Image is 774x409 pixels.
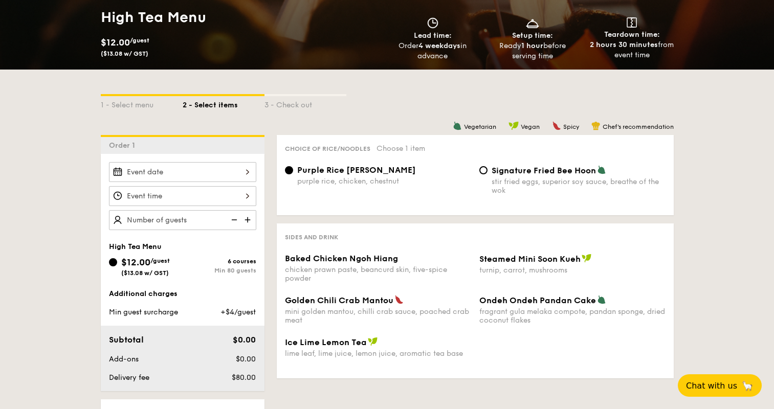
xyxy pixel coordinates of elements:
span: Purple Rice [PERSON_NAME] [297,165,416,175]
span: Min guest surcharge [109,308,178,316]
span: Vegan [521,123,540,130]
span: ($13.08 w/ GST) [121,269,169,277]
span: $12.00 [101,37,130,48]
span: Signature Fried Bee Hoon [492,166,596,175]
span: $0.00 [236,355,256,363]
div: stir fried eggs, superior soy sauce, breathe of the wok [492,177,666,195]
div: Min 80 guests [183,267,256,274]
strong: 1 hour [521,41,543,50]
span: Ondeh Ondeh Pandan Cake [479,296,596,305]
img: icon-vegetarian.fe4039eb.svg [453,121,462,130]
img: icon-chef-hat.a58ddaea.svg [591,121,601,130]
div: chicken prawn paste, beancurd skin, five-spice powder [285,265,471,283]
img: icon-spicy.37a8142b.svg [552,121,561,130]
span: $80.00 [232,373,256,382]
img: icon-vegan.f8ff3823.svg [368,337,378,346]
span: Steamed Mini Soon Kueh [479,254,581,264]
img: icon-spicy.37a8142b.svg [394,295,404,304]
div: fragrant gula melaka compote, pandan sponge, dried coconut flakes [479,307,666,325]
span: Golden Chili Crab Mantou [285,296,393,305]
div: mini golden mantou, chilli crab sauce, poached crab meat [285,307,471,325]
div: 1 - Select menu [101,96,183,110]
span: Teardown time: [604,30,660,39]
span: +$4/guest [220,308,256,316]
span: High Tea Menu [109,242,162,251]
span: Ice Lime Lemon Tea [285,337,367,347]
span: Chat with us [686,381,737,391]
img: icon-vegetarian.fe4039eb.svg [597,295,606,304]
div: Order in advance [387,41,479,61]
span: Order 1 [109,141,139,150]
div: lime leaf, lime juice, lemon juice, aromatic tea base [285,349,471,358]
span: Spicy [563,123,579,130]
input: Purple Rice [PERSON_NAME]purple rice, chicken, chestnut [285,166,293,174]
img: icon-add.58712e84.svg [241,210,256,230]
div: 2 - Select items [183,96,264,110]
span: Setup time: [512,31,553,40]
button: Chat with us🦙 [678,374,762,397]
span: Baked Chicken Ngoh Hiang [285,254,398,263]
span: Chef's recommendation [603,123,674,130]
span: Sides and Drink [285,234,338,241]
img: icon-vegan.f8ff3823.svg [582,254,592,263]
span: ($13.08 w/ GST) [101,50,148,57]
img: icon-vegan.f8ff3823.svg [508,121,519,130]
span: $0.00 [233,335,256,345]
strong: 2 hours 30 minutes [590,40,658,49]
span: /guest [150,257,170,264]
img: icon-dish.430c3a2e.svg [525,17,540,29]
input: Signature Fried Bee Hoonstir fried eggs, superior soy sauce, breathe of the wok [479,166,488,174]
div: Ready before serving time [486,41,578,61]
img: icon-clock.2db775ea.svg [425,17,440,29]
img: icon-teardown.65201eee.svg [627,17,637,28]
div: turnip, carrot, mushrooms [479,266,666,275]
span: Subtotal [109,335,144,345]
span: Lead time: [414,31,452,40]
h1: High Tea Menu [101,8,383,27]
span: Add-ons [109,355,139,363]
div: Additional charges [109,289,256,299]
strong: 4 weekdays [418,41,460,50]
span: 🦙 [741,380,754,392]
span: /guest [130,37,149,44]
input: Event date [109,162,256,182]
input: $12.00/guest($13.08 w/ GST)6 coursesMin 80 guests [109,258,117,266]
div: purple rice, chicken, chestnut [297,177,471,186]
div: 6 courses [183,258,256,265]
input: Number of guests [109,210,256,230]
span: Choice of rice/noodles [285,145,370,152]
img: icon-reduce.1d2dbef1.svg [226,210,241,230]
div: 3 - Check out [264,96,346,110]
span: Choose 1 item [377,144,425,153]
span: Delivery fee [109,373,149,382]
span: Vegetarian [464,123,496,130]
span: $12.00 [121,257,150,268]
div: from event time [586,40,678,60]
img: icon-vegetarian.fe4039eb.svg [597,165,606,174]
input: Event time [109,186,256,206]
